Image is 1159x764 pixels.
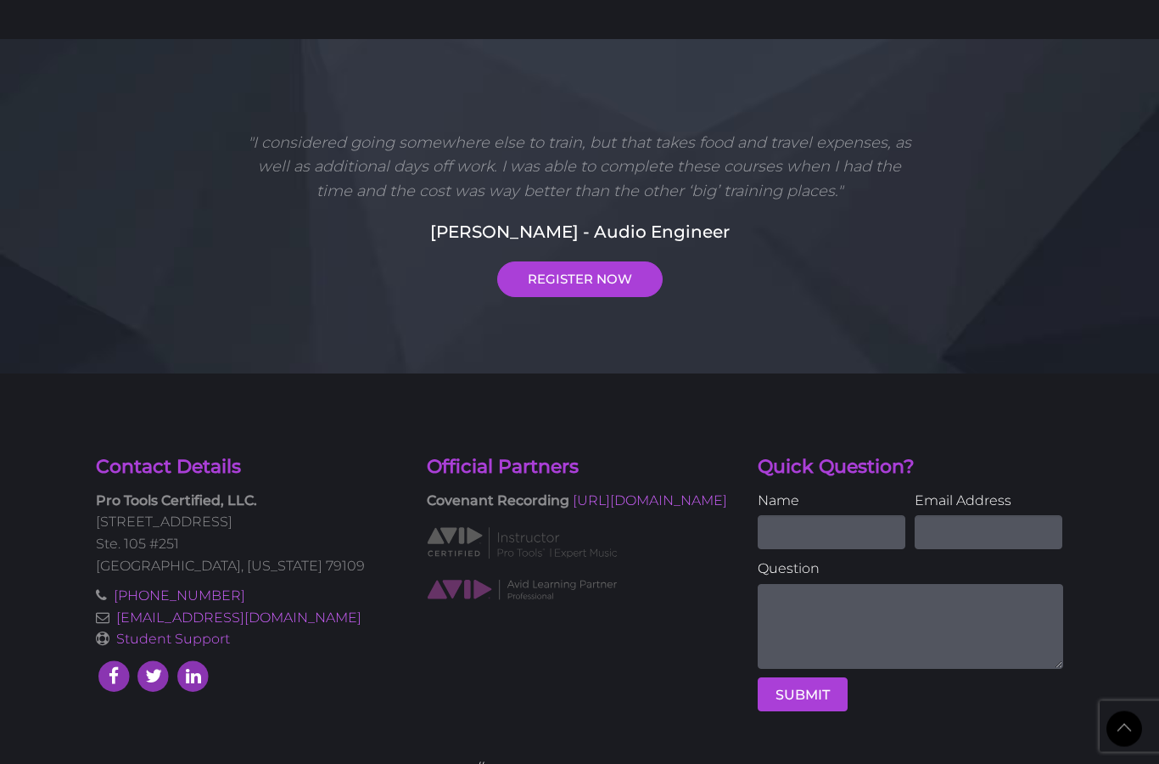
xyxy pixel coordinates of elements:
button: SUBMIT [758,678,848,712]
h4: Contact Details [96,455,401,481]
h5: [PERSON_NAME] - Audio Engineer [96,220,1063,245]
a: [URL][DOMAIN_NAME] [573,493,727,509]
a: Student Support [116,632,230,648]
label: Email Address [915,491,1062,513]
a: Back to Top [1106,711,1142,747]
strong: Pro Tools Certified, LLC. [96,493,257,509]
a: [PHONE_NUMBER] [114,588,245,604]
h4: Quick Question? [758,455,1063,481]
a: [EMAIL_ADDRESS][DOMAIN_NAME] [116,610,361,626]
p: [STREET_ADDRESS] Ste. 105 #251 [GEOGRAPHIC_DATA], [US_STATE] 79109 [96,491,401,577]
img: AVID Learning Partner classification logo [427,579,618,602]
strong: Covenant Recording [427,493,569,509]
label: Question [758,559,1063,581]
h4: Official Partners [427,455,732,481]
a: REGISTER NOW [497,262,663,298]
img: AVID Expert Instructor classification logo [427,525,618,561]
p: "I considered going somewhere else to train, but that takes food and travel expenses, as well as ... [241,132,918,205]
label: Name [758,491,905,513]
